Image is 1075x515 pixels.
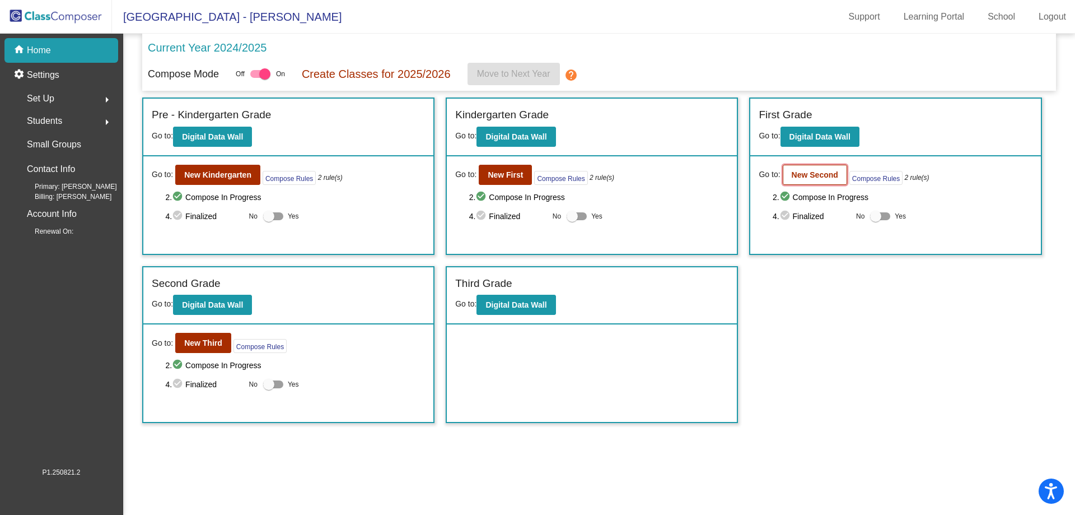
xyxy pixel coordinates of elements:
span: Go to: [455,169,476,180]
span: Yes [288,378,299,391]
mat-icon: check_circle [172,359,185,372]
p: Contact Info [27,161,75,177]
i: 2 rule(s) [318,173,343,183]
mat-icon: check_circle [475,191,489,204]
button: Compose Rules [233,339,287,353]
span: [GEOGRAPHIC_DATA] - [PERSON_NAME] [112,8,342,26]
span: Go to: [152,131,173,140]
span: Primary: [PERSON_NAME] [17,182,117,192]
label: Kindergarten Grade [455,107,549,123]
b: Digital Data Wall [182,300,243,309]
p: Account Info [27,206,77,222]
span: 4. Finalized [469,210,547,223]
b: New Kindergarten [184,170,251,179]
span: Students [27,113,62,129]
i: 2 rule(s) [905,173,929,183]
mat-icon: help [564,68,578,82]
span: Billing: [PERSON_NAME] [17,192,111,202]
p: Create Classes for 2025/2026 [302,66,451,82]
span: Go to: [455,299,476,308]
button: Digital Data Wall [173,295,252,315]
mat-icon: arrow_right [100,115,114,129]
mat-icon: settings [13,68,27,82]
button: Compose Rules [263,171,316,185]
label: Third Grade [455,276,512,292]
p: Current Year 2024/2025 [148,39,267,56]
label: Pre - Kindergarten Grade [152,107,271,123]
mat-icon: check_circle [172,378,185,391]
button: Compose Rules [534,171,587,185]
b: New Second [792,170,838,179]
mat-icon: home [13,44,27,57]
span: Go to: [759,131,780,140]
mat-icon: check_circle [172,191,185,204]
span: 2. Compose In Progress [773,191,1032,204]
span: Go to: [152,299,173,308]
span: Set Up [27,91,54,106]
span: Move to Next Year [477,69,550,78]
span: Yes [288,210,299,223]
a: Logout [1030,8,1075,26]
button: Move to Next Year [468,63,560,85]
mat-icon: check_circle [779,191,793,204]
span: Off [236,69,245,79]
a: School [979,8,1024,26]
span: 2. Compose In Progress [469,191,729,204]
button: Digital Data Wall [780,127,859,147]
label: First Grade [759,107,812,123]
span: 4. Finalized [165,210,243,223]
a: Learning Portal [895,8,974,26]
mat-icon: check_circle [172,210,185,223]
span: No [249,211,258,221]
p: Settings [27,68,59,82]
p: Home [27,44,51,57]
span: 4. Finalized [773,210,850,223]
span: Renewal On: [17,226,73,236]
span: On [276,69,285,79]
i: 2 rule(s) [590,173,614,183]
label: Second Grade [152,276,221,292]
button: New Kindergarten [175,165,260,185]
span: No [856,211,864,221]
b: New Third [184,338,222,347]
button: New Third [175,333,231,353]
button: Digital Data Wall [173,127,252,147]
b: Digital Data Wall [789,132,850,141]
span: Yes [895,210,906,223]
span: Go to: [152,169,173,180]
mat-icon: check_circle [779,210,793,223]
b: Digital Data Wall [485,300,546,309]
b: Digital Data Wall [485,132,546,141]
button: Digital Data Wall [476,295,555,315]
span: No [553,211,561,221]
span: 2. Compose In Progress [165,191,425,204]
span: No [249,379,258,389]
a: Support [840,8,889,26]
span: Yes [591,210,602,223]
span: 4. Finalized [165,378,243,391]
mat-icon: arrow_right [100,93,114,106]
span: 2. Compose In Progress [165,359,425,372]
b: New First [488,170,523,179]
span: Go to: [152,337,173,349]
mat-icon: check_circle [475,210,489,223]
button: Compose Rules [849,171,903,185]
p: Small Groups [27,137,81,152]
span: Go to: [759,169,780,180]
p: Compose Mode [148,67,219,82]
button: Digital Data Wall [476,127,555,147]
button: New First [479,165,532,185]
span: Go to: [455,131,476,140]
b: Digital Data Wall [182,132,243,141]
button: New Second [783,165,847,185]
